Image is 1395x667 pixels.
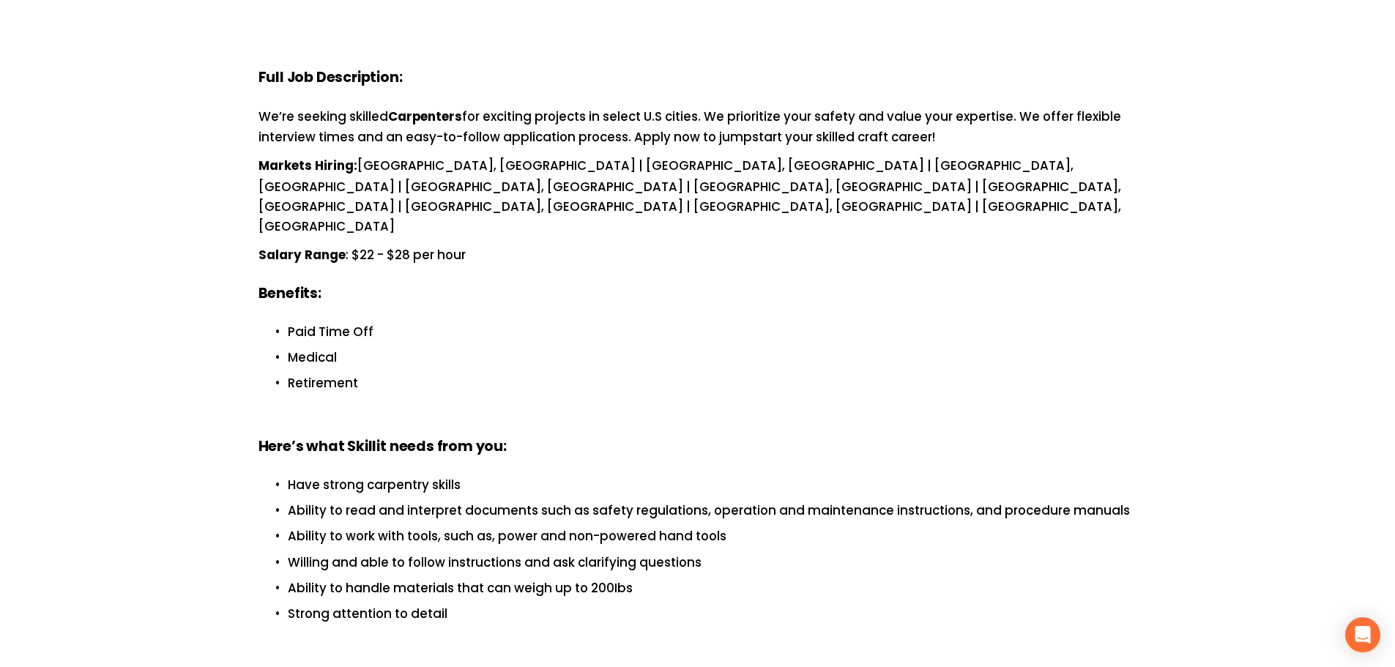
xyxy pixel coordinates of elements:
[258,156,357,177] strong: Markets Hiring:
[288,373,1137,393] p: Retirement
[388,107,462,128] strong: Carpenters
[258,67,403,91] strong: Full Job Description:
[288,322,1137,342] p: Paid Time Off
[258,107,1137,148] p: We’re seeking skilled for exciting projects in select U.S cities. We prioritize your safety and v...
[1345,617,1380,652] div: Open Intercom Messenger
[288,526,1137,546] p: Ability to work with tools, such as, power and non-powered hand tools
[288,604,1137,624] p: Strong attention to detail
[288,553,1137,573] p: Willing and able to follow instructions and ask clarifying questions
[258,156,1137,236] p: [GEOGRAPHIC_DATA], [GEOGRAPHIC_DATA] | [GEOGRAPHIC_DATA], [GEOGRAPHIC_DATA] | [GEOGRAPHIC_DATA], ...
[288,501,1137,521] p: Ability to read and interpret documents such as safety regulations, operation and maintenance ins...
[288,578,1137,598] p: Ability to handle materials that can weigh up to 200Ibs
[258,436,507,460] strong: Here’s what Skillit needs from you:
[258,283,321,307] strong: Benefits:
[258,245,346,267] strong: Salary Range
[288,475,1137,495] p: Have strong carpentry skills
[288,348,1137,368] p: Medical
[258,245,1137,267] p: : $22 - $28 per hour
